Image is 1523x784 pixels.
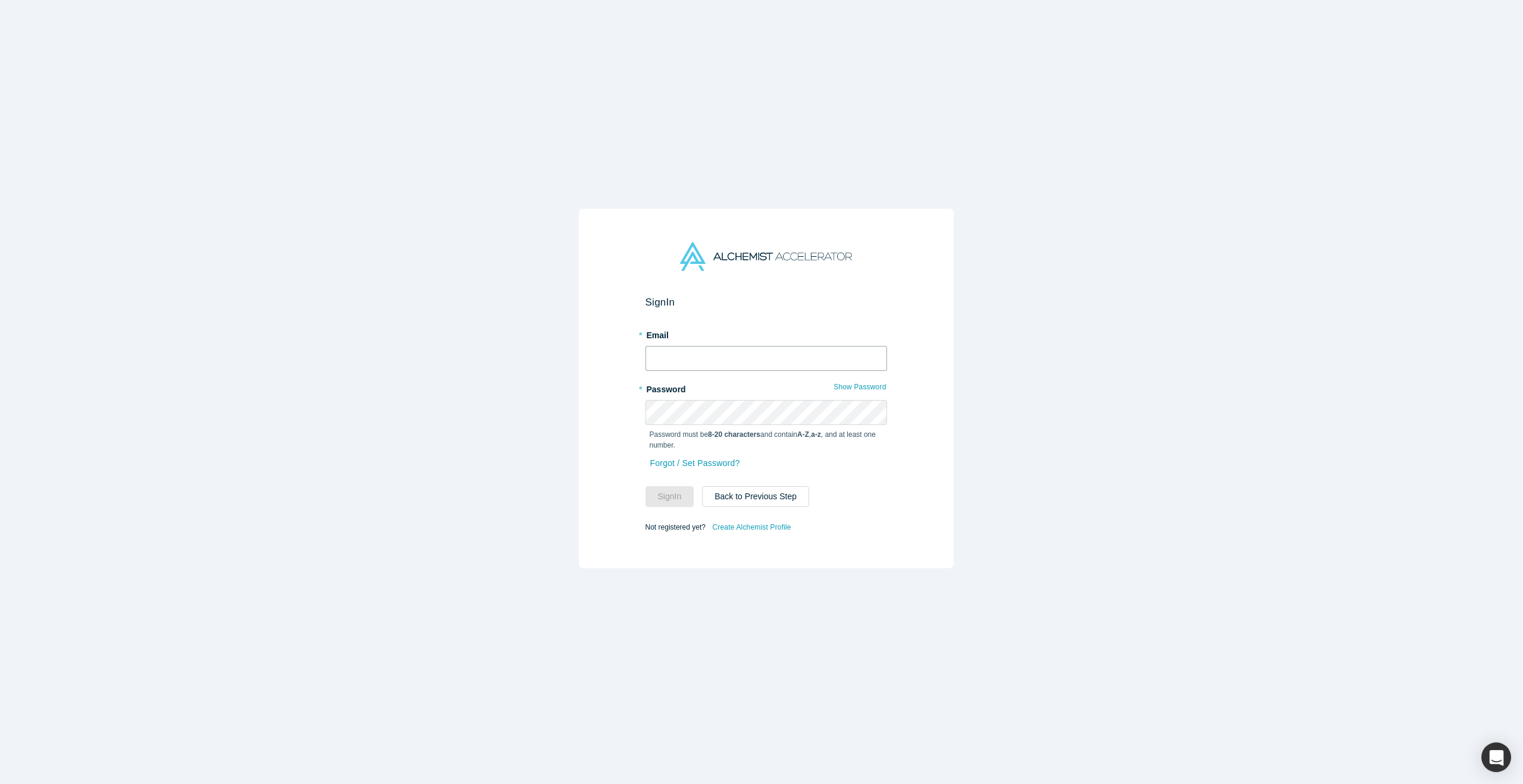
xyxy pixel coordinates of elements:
[645,522,706,531] span: Not registered yet?
[708,430,760,439] strong: 8-20 characters
[645,296,887,308] h2: Sign In
[712,519,791,535] a: Create Alchemist Profile
[797,430,809,439] strong: A-Z
[645,325,887,342] label: Email
[680,242,851,271] img: Alchemist Accelerator Logo
[645,379,887,396] label: Password
[650,453,741,474] a: Forgot / Set Password?
[811,430,821,439] strong: a-z
[645,486,694,507] button: SignIn
[702,486,809,507] button: Back to Previous Step
[833,379,886,395] button: Show Password
[650,429,883,451] p: Password must be and contain , , and at least one number.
